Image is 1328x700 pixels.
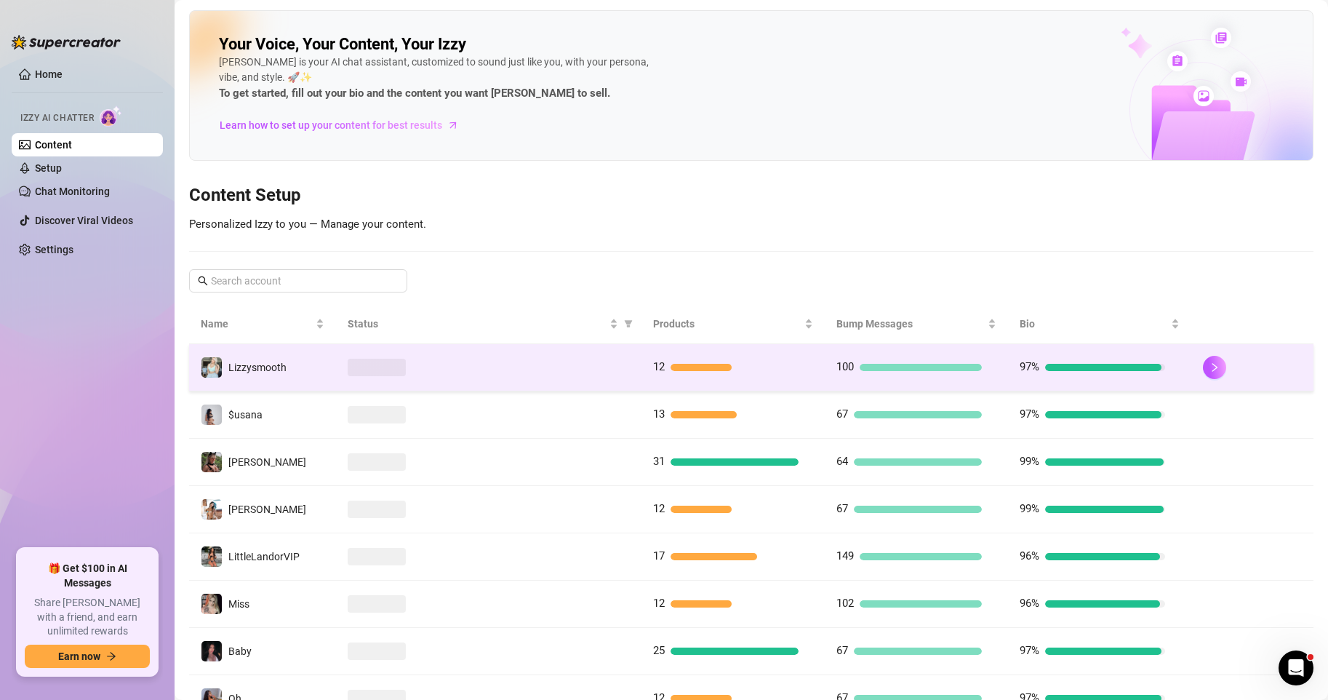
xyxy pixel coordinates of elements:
[446,118,460,132] span: arrow-right
[825,304,1008,344] th: Bump Messages
[1020,502,1039,515] span: 99%
[836,597,854,610] span: 102
[189,184,1313,207] h3: Content Setup
[653,502,665,515] span: 12
[219,34,466,55] h2: Your Voice, Your Content, Your Izzy
[189,304,336,344] th: Name
[58,651,100,662] span: Earn now
[653,407,665,421] span: 13
[228,551,300,562] span: LittleLandorVIP
[219,87,610,100] strong: To get started, fill out your bio and the content you want [PERSON_NAME] to sell.
[25,645,150,668] button: Earn nowarrow-right
[228,362,287,373] span: Lizzysmooth
[35,162,62,174] a: Setup
[1020,316,1168,332] span: Bio
[836,360,854,373] span: 100
[1203,356,1226,379] button: right
[621,313,636,335] span: filter
[336,304,641,344] th: Status
[220,117,442,133] span: Learn how to set up your content for best results
[1020,455,1039,468] span: 99%
[100,106,122,127] img: AI Chatter
[201,499,222,520] img: Annie
[836,455,848,468] span: 64
[653,360,665,373] span: 12
[25,596,150,639] span: Share [PERSON_NAME] with a friend, and earn unlimited rewards
[836,407,848,421] span: 67
[201,357,222,378] img: Lizzysmooth
[198,276,208,286] span: search
[836,549,854,562] span: 149
[201,405,222,425] img: $usana
[219,55,655,103] div: [PERSON_NAME] is your AI chat assistant, customized to sound just like you, with your persona, vi...
[653,316,801,332] span: Products
[211,273,387,289] input: Search account
[653,597,665,610] span: 12
[1020,360,1039,373] span: 97%
[1087,12,1313,160] img: ai-chatter-content-library-cLFOSyPT.png
[201,546,222,567] img: LittleLandorVIP
[35,244,73,255] a: Settings
[201,316,313,332] span: Name
[1020,597,1039,610] span: 96%
[228,645,252,657] span: Baby
[641,304,825,344] th: Products
[836,316,985,332] span: Bump Messages
[1020,644,1039,657] span: 97%
[653,549,665,562] span: 17
[228,504,306,515] span: [PERSON_NAME]
[1209,362,1220,373] span: right
[836,644,848,657] span: 67
[624,319,633,328] span: filter
[189,218,426,231] span: Personalized Izzy to you — Manage your content.
[201,594,222,614] img: Miss
[228,456,306,468] span: [PERSON_NAME]
[1279,651,1313,685] iframe: Intercom live chat
[35,139,72,151] a: Content
[12,35,121,49] img: logo-BBDzfeDw.svg
[1020,407,1039,421] span: 97%
[228,409,263,421] span: $usana
[653,455,665,468] span: 31
[106,651,116,661] span: arrow-right
[201,452,222,472] img: Kristen
[1008,304,1191,344] th: Bio
[348,316,607,332] span: Status
[653,644,665,657] span: 25
[35,186,110,197] a: Chat Monitoring
[25,562,150,590] span: 🎁 Get $100 in AI Messages
[35,215,133,226] a: Discover Viral Videos
[228,598,249,610] span: Miss
[20,111,94,125] span: Izzy AI Chatter
[35,68,63,80] a: Home
[201,641,222,661] img: Baby
[836,502,848,515] span: 67
[219,114,470,137] a: Learn how to set up your content for best results
[1020,549,1039,562] span: 96%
